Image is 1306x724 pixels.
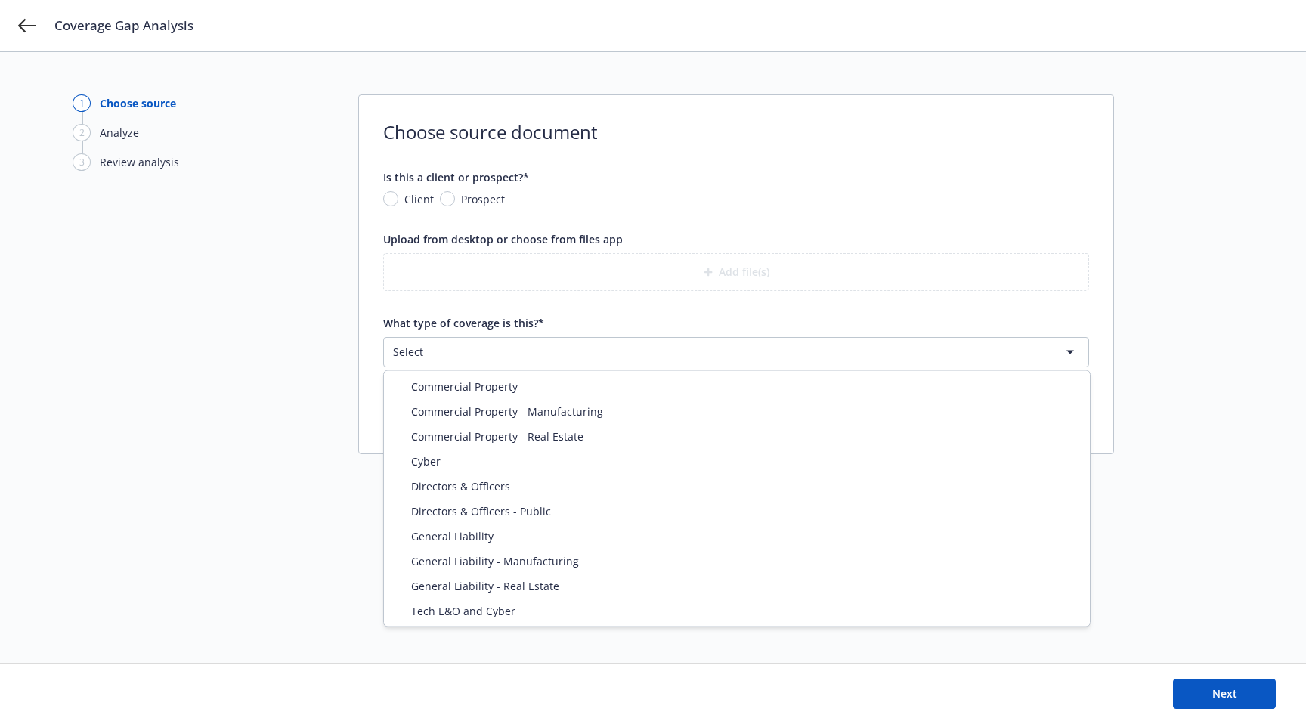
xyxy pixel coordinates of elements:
[411,379,518,394] span: Commercial Property
[411,553,579,569] span: General Liability - Manufacturing
[411,429,583,444] span: Commercial Property - Real Estate
[411,578,559,594] span: General Liability - Real Estate
[411,528,494,544] span: General Liability
[411,478,510,494] span: Directors & Officers
[1212,686,1237,701] span: Next
[411,404,603,419] span: Commercial Property - Manufacturing
[411,453,441,469] span: Cyber
[411,503,551,519] span: Directors & Officers - Public
[411,603,515,619] span: Tech E&O and Cyber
